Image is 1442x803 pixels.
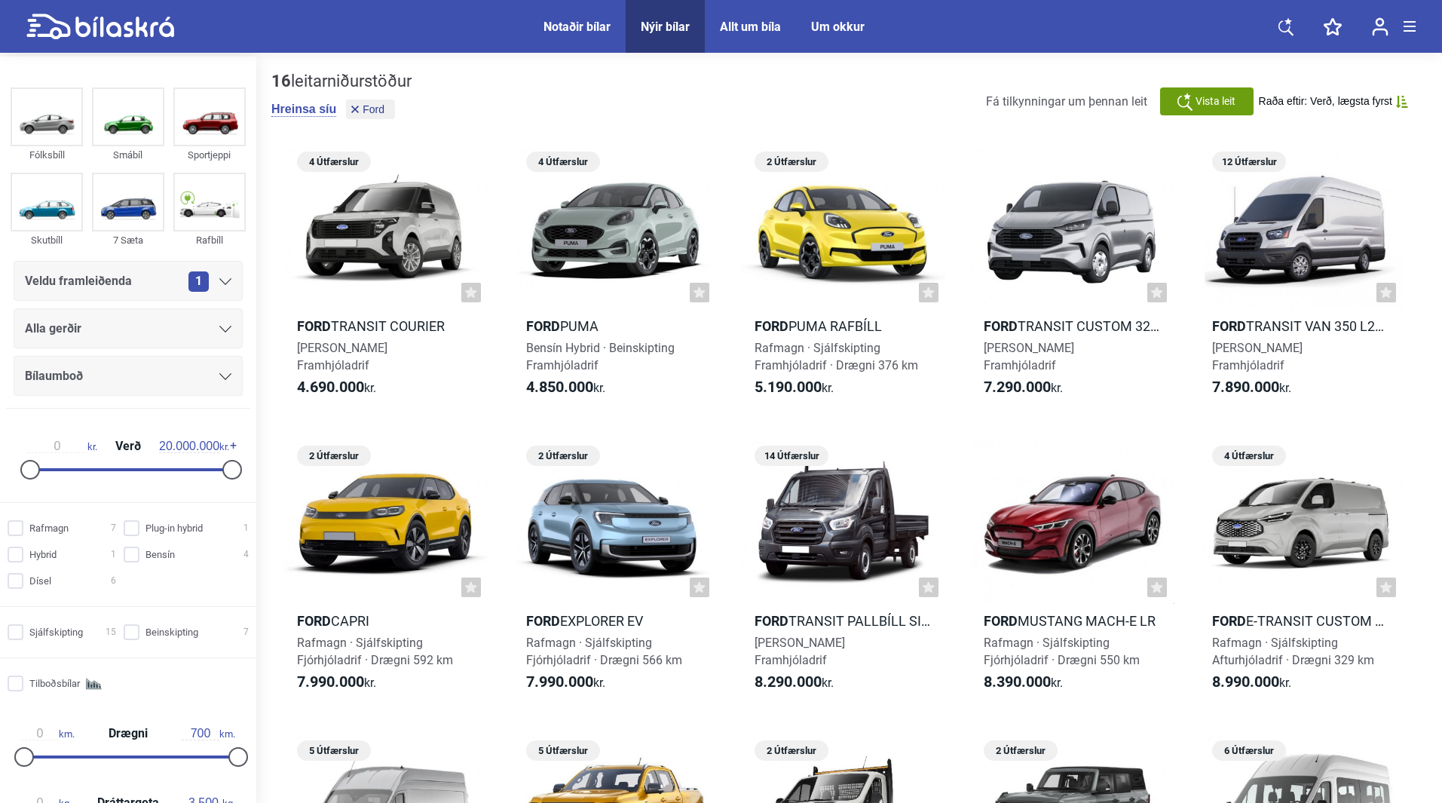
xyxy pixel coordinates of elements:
b: Ford [526,613,560,629]
div: Rafbíll [173,231,246,249]
span: Bílaumboð [25,366,83,387]
span: 4 Útfærslur [305,152,363,172]
span: Veldu framleiðenda [25,271,132,292]
span: 2 Útfærslur [762,152,821,172]
b: 8.290.000 [755,673,822,691]
span: kr. [755,673,834,691]
span: kr. [1212,673,1291,691]
span: 2 Útfærslur [762,740,821,761]
span: Bensín Hybrid · Beinskipting Framhjóladrif [526,341,675,372]
span: 15 [106,624,116,640]
h2: Puma rafbíll [741,317,946,335]
span: 14 Útfærslur [762,446,821,466]
span: Hybrid [29,547,57,562]
img: user-login.svg [1372,17,1388,36]
span: 5 Útfærslur [305,740,363,761]
b: Ford [1212,318,1246,334]
div: Um okkur [811,20,865,34]
h2: Puma [513,317,718,335]
b: 7.890.000 [1212,378,1279,396]
b: Ford [297,613,331,629]
b: Ford [526,318,560,334]
a: FordTransit Custom 320 L1H1[PERSON_NAME]Framhjóladrif7.290.000kr. [970,146,1175,410]
span: 4 [243,547,249,562]
b: 8.390.000 [984,673,1051,691]
h2: Transit Van 350 L2H2 [1199,317,1404,335]
span: kr. [984,379,1063,397]
span: Beinskipting [145,624,198,640]
span: km. [21,727,75,740]
span: Rafmagn · Sjálfskipting Fjórhjóladrif · Drægni 592 km [297,636,453,667]
span: kr. [1212,379,1291,397]
a: FordMustang Mach-E LRRafmagn · SjálfskiptingFjórhjóladrif · Drægni 550 km8.390.000kr. [970,440,1175,704]
span: 2 Útfærslur [305,446,363,466]
span: kr. [526,379,605,397]
span: 2 Útfærslur [534,446,592,466]
span: Tilboðsbílar [29,676,80,691]
span: kr. [526,673,605,691]
div: Fólksbíll [11,146,83,164]
a: 4 ÚtfærslurFordPumaBensín Hybrid · BeinskiptingFramhjóladrif4.850.000kr. [513,146,718,410]
a: Nýir bílar [641,20,690,34]
span: 1 [243,520,249,536]
span: Sjálfskipting [29,624,83,640]
h2: Explorer EV [513,612,718,630]
b: Ford [984,318,1018,334]
h2: Transit Custom 320 L1H1 [970,317,1175,335]
button: Raða eftir: Verð, lægsta fyrst [1259,95,1408,108]
b: 5.190.000 [755,378,822,396]
span: [PERSON_NAME] Framhjóladrif [1212,341,1303,372]
span: Alla gerðir [25,318,81,339]
span: km. [182,727,235,740]
a: 4 ÚtfærslurForde-Transit Custom 320 L1H1Rafmagn · SjálfskiptingAfturhjóladrif · Drægni 329 km8.99... [1199,440,1404,704]
b: Ford [755,613,788,629]
span: [PERSON_NAME] Framhjóladrif [297,341,387,372]
span: 6 [111,573,116,589]
span: 7 [243,624,249,640]
span: Drægni [105,728,152,740]
span: 5 Útfærslur [534,740,592,761]
a: 4 ÚtfærslurFordTransit Courier[PERSON_NAME]Framhjóladrif4.690.000kr. [283,146,488,410]
h2: Transit Courier [283,317,488,335]
b: 7.290.000 [984,378,1051,396]
span: kr. [297,673,376,691]
h2: Transit Pallbíll Single Сab 350 L2H1 [741,612,946,630]
span: Fá tilkynningar um þennan leit [986,94,1147,109]
div: 7 Sæta [92,231,164,249]
span: Verð [112,440,145,452]
b: Ford [1212,613,1246,629]
span: Raða eftir: Verð, lægsta fyrst [1259,95,1392,108]
span: Rafmagn · Sjálfskipting Afturhjóladrif · Drægni 329 km [1212,636,1374,667]
div: Smábíl [92,146,164,164]
span: 4 Útfærslur [1220,446,1278,466]
b: Ford [297,318,331,334]
span: 12 Útfærslur [1220,152,1278,172]
span: Vista leit [1196,93,1235,109]
div: leitarniðurstöður [271,72,412,91]
a: 2 ÚtfærslurFordExplorer EVRafmagn · SjálfskiptingFjórhjóladrif · Drægni 566 km7.990.000kr. [513,440,718,704]
span: 2 Útfærslur [991,740,1050,761]
span: kr. [297,379,376,397]
a: Notaðir bílar [543,20,611,34]
b: Ford [755,318,788,334]
span: kr. [27,440,97,453]
span: Dísel [29,573,51,589]
h2: e-Transit Custom 320 L1H1 [1199,612,1404,630]
span: Bensín [145,547,175,562]
b: 16 [271,72,291,90]
span: Plug-in hybrid [145,520,203,536]
span: Rafmagn [29,520,69,536]
button: Ford [346,100,395,119]
b: 4.850.000 [526,378,593,396]
h2: Mustang Mach-E LR [970,612,1175,630]
h2: Capri [283,612,488,630]
span: 6 Útfærslur [1220,740,1278,761]
span: [PERSON_NAME] Framhjóladrif [984,341,1074,372]
div: Allt um bíla [720,20,781,34]
a: 2 ÚtfærslurFordPuma rafbíllRafmagn · SjálfskiptingFramhjóladrif · Drægni 376 km5.190.000kr. [741,146,946,410]
span: Ford [363,104,384,115]
a: 12 ÚtfærslurFordTransit Van 350 L2H2[PERSON_NAME]Framhjóladrif7.890.000kr. [1199,146,1404,410]
button: Hreinsa síu [271,102,336,117]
